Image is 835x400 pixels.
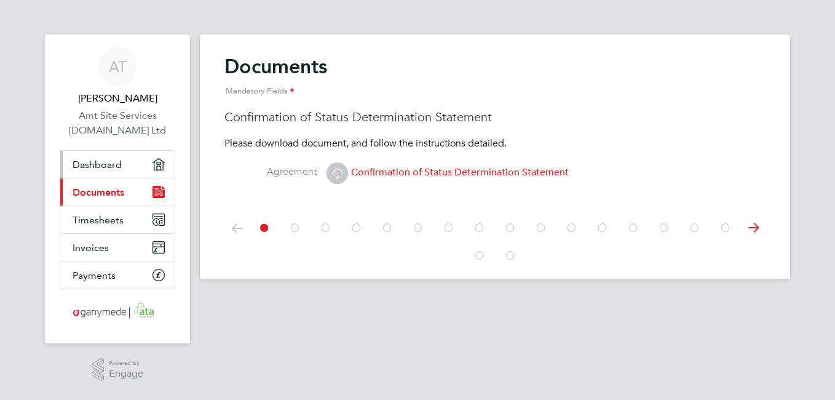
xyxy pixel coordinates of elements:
nav: Main navigation [45,34,190,343]
span: Payments [73,270,116,281]
a: Timesheets [60,206,175,233]
a: Invoices [60,234,175,261]
span: Confirmation of Status Determination Statement [326,166,569,178]
a: AT[PERSON_NAME] [60,47,175,106]
img: ganymedesolutions-logo-retina.png [69,302,166,321]
span: Invoices [73,242,109,254]
a: Go to home page [60,302,175,321]
a: Payments [60,262,175,289]
span: Engage [109,369,143,379]
a: Dashboard [60,151,175,178]
span: Adrian Taylor [60,91,175,106]
p: Please download document, and follow the instructions detailed. [224,137,766,150]
span: Documents [73,186,124,198]
div: Mandatory Fields [224,79,766,104]
a: Documents [60,178,175,206]
h3: Confirmation of Status Determination Statement [224,109,766,125]
label: Agreement [224,166,317,178]
h2: Documents [224,54,766,104]
span: AT [109,58,127,74]
span: Dashboard [73,159,122,170]
a: Amt Site Services [DOMAIN_NAME] Ltd [60,108,175,138]
a: Powered byEngage [92,358,144,382]
span: Powered by [109,358,143,369]
span: Timesheets [73,214,124,226]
